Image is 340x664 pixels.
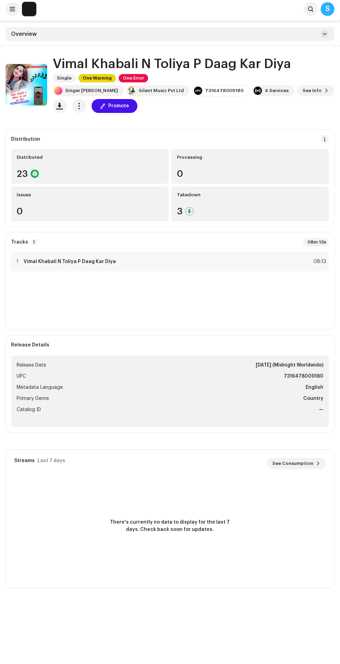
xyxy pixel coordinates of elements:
div: Takedown [177,192,323,198]
strong: [DATE] (Midnight Worldwide) [256,361,323,369]
div: Last 7 days [37,458,65,464]
button: Promote [92,99,137,113]
div: Silent Music Pvt Ltd [139,88,184,93]
span: There's currently no data to display for the last 7 days. Check back soon for updates. [108,519,232,533]
span: Catalog ID [17,405,41,414]
span: Primary Genre [17,394,49,403]
div: 4 Services [265,88,289,93]
img: c1aec8e0-cc53-42f4-96df-0a0a8a61c953 [22,2,36,16]
strong: English [306,383,323,392]
span: Metadata Language [17,383,63,392]
span: Release Date [17,361,46,369]
div: Issues [17,192,163,198]
img: f25a610d-8374-4c1c-8c30-7b48f74ab7e5 [128,87,136,95]
strong: Release Details [11,342,49,348]
div: Distributed [17,155,163,160]
span: Promote [108,99,129,113]
span: One Warning [78,74,116,82]
div: 08:13 [311,257,326,266]
strong: Country [303,394,323,403]
img: fbb9272e-41a0-4f3b-97ce-d742bb005bf5 [6,64,47,106]
p-badge: 1 [31,239,37,245]
button: See Info [297,85,334,96]
div: Streams [14,458,35,464]
div: Singer [PERSON_NAME] [65,88,118,93]
strong: — [319,405,323,414]
h1: Vimal Khabali N Toliya P Daag Kar Diya [53,57,291,71]
span: See Consumption [272,457,313,470]
div: Processing [177,155,323,160]
strong: Vimal Khabali N Toliya P Daag Kar Diya [24,259,116,264]
div: 7316478009180 [205,88,244,93]
strong: Tracks [11,239,28,245]
div: Distribution [11,137,40,142]
div: S [321,2,334,16]
span: See Info [303,84,322,98]
strong: 7316478009180 [284,372,323,380]
button: See Consumption [267,458,326,469]
span: Overview [11,31,37,37]
span: Single [53,74,76,82]
span: One Error [119,74,148,82]
div: 08m 13s [303,238,329,246]
span: UPC [17,372,26,380]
